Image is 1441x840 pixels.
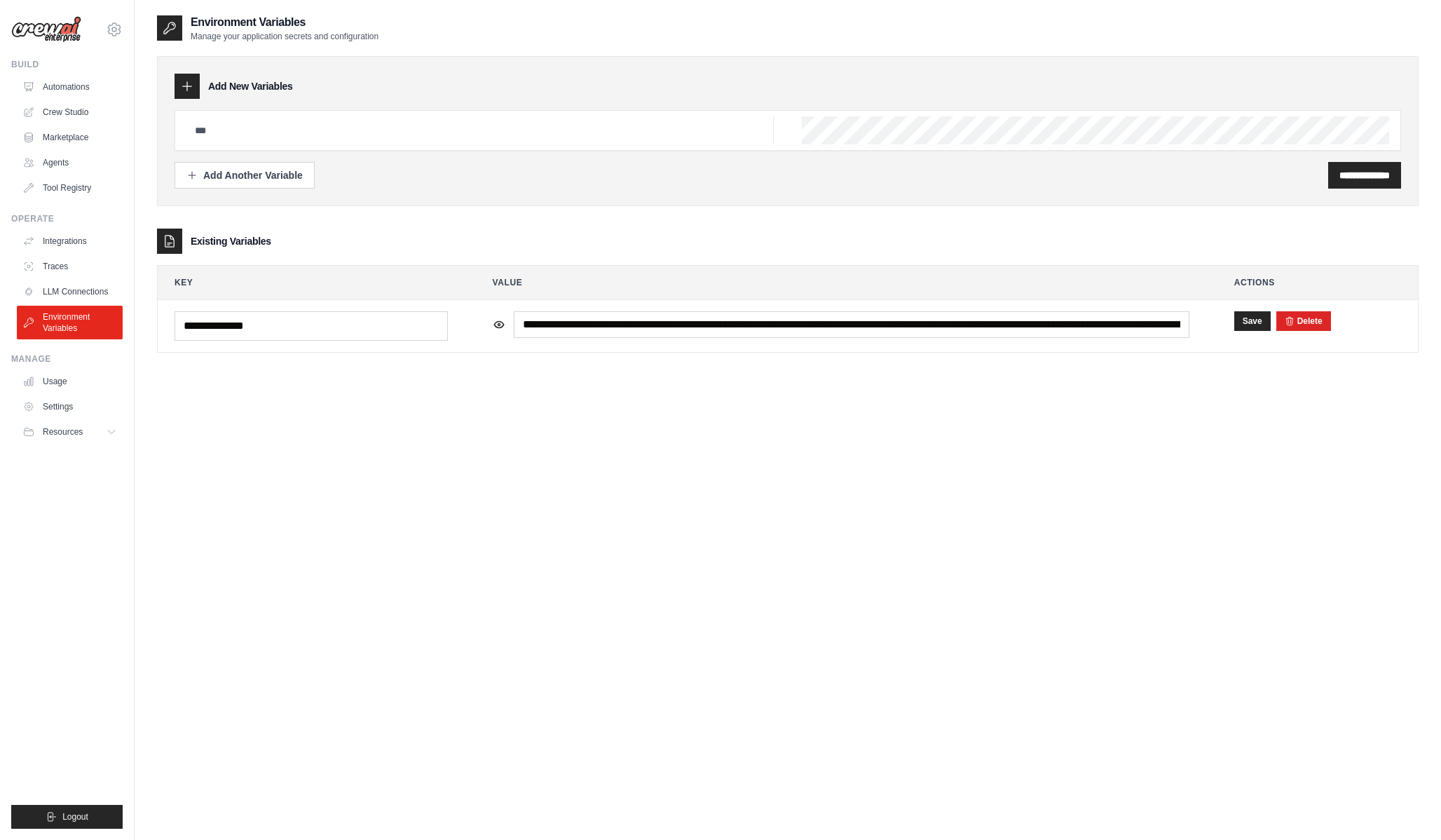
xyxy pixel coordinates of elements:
span: Resources [43,426,83,438]
a: Agents [17,151,123,174]
button: Save [1234,311,1271,331]
div: Build [11,59,123,70]
p: Manage your application secrets and configuration [191,31,378,42]
a: LLM Connections [17,280,123,303]
a: Integrations [17,230,123,252]
img: Logo [11,16,81,43]
h2: Environment Variables [191,14,378,31]
span: Logout [62,811,88,822]
div: Manage [11,353,123,365]
th: Actions [1217,266,1418,299]
a: Settings [17,395,123,418]
button: Delete [1285,316,1323,327]
th: Value [476,266,1206,299]
a: Marketplace [17,126,123,149]
th: Key [158,266,465,299]
a: Automations [17,76,123,98]
a: Environment Variables [17,306,123,339]
a: Crew Studio [17,101,123,123]
div: Operate [11,213,123,224]
a: Traces [17,255,123,278]
button: Logout [11,805,123,829]
a: Usage [17,370,123,393]
a: Tool Registry [17,177,123,199]
h3: Add New Variables [208,79,293,93]
div: Add Another Variable [186,168,303,182]
h3: Existing Variables [191,234,271,248]
button: Resources [17,421,123,443]
button: Add Another Variable [175,162,315,189]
